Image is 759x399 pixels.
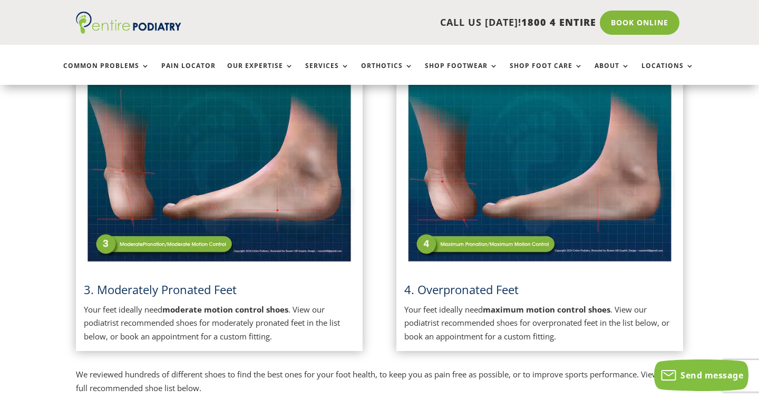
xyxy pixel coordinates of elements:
img: logo (1) [76,12,181,34]
a: Shop Foot Care [510,62,583,85]
a: Orthotics [361,62,413,85]
p: CALL US [DATE]! [216,16,596,30]
p: Your feet ideally need . View our podiatrist recommended shoes for overpronated feet in the list ... [404,303,675,344]
a: Shop Footwear [425,62,498,85]
p: Your feet ideally need . View our podiatrist recommended shoes for moderately pronated feet in th... [84,303,355,344]
a: Entire Podiatry [76,25,181,36]
span: 3. Moderately Pronated Feet [84,281,237,297]
span: Send message [680,369,743,381]
strong: moderate motion control shoes [162,304,288,315]
img: Overpronated Feet - View Podiatrist Recommended Maximum Motion Control Shoes [404,74,675,266]
img: Moderately Pronated Feet - View Podiatrist Recommended Moderate Motion Control Shoes [84,74,355,266]
strong: maximum motion control shoes [483,304,610,315]
a: Common Problems [63,62,150,85]
a: Book Online [600,11,679,35]
span: 1800 4 ENTIRE [521,16,596,28]
a: Pain Locator [161,62,216,85]
a: Services [305,62,349,85]
a: Locations [641,62,694,85]
a: Our Expertise [227,62,294,85]
button: Send message [654,359,748,391]
a: About [595,62,630,85]
span: 4. Overpronated Feet [404,281,519,297]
